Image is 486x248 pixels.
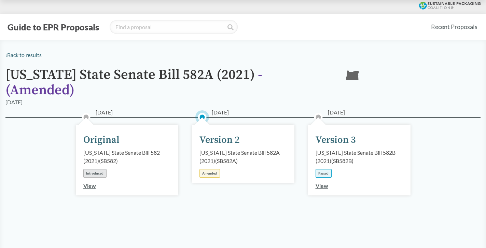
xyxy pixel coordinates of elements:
[83,133,120,147] div: Original
[5,66,262,99] span: - ( Amended )
[212,108,229,116] span: [DATE]
[316,182,328,189] a: View
[5,22,101,32] button: Guide to EPR Proposals
[199,133,240,147] div: Version 2
[5,67,333,98] h1: [US_STATE] State Senate Bill 582A (2021)
[316,169,332,178] div: Passed
[328,108,345,116] span: [DATE]
[5,52,42,58] a: ‹Back to results
[199,149,287,165] div: [US_STATE] State Senate Bill 582A (2021) ( SB582A )
[5,98,23,106] div: [DATE]
[110,20,238,34] input: Find a proposal
[199,169,220,178] div: Amended
[316,133,356,147] div: Version 3
[96,108,113,116] span: [DATE]
[83,149,171,165] div: [US_STATE] State Senate Bill 582 (2021) ( SB582 )
[316,149,403,165] div: [US_STATE] State Senate Bill 582B (2021) ( SB582B )
[83,169,107,178] div: Introduced
[428,19,481,35] a: Recent Proposals
[83,182,96,189] a: View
